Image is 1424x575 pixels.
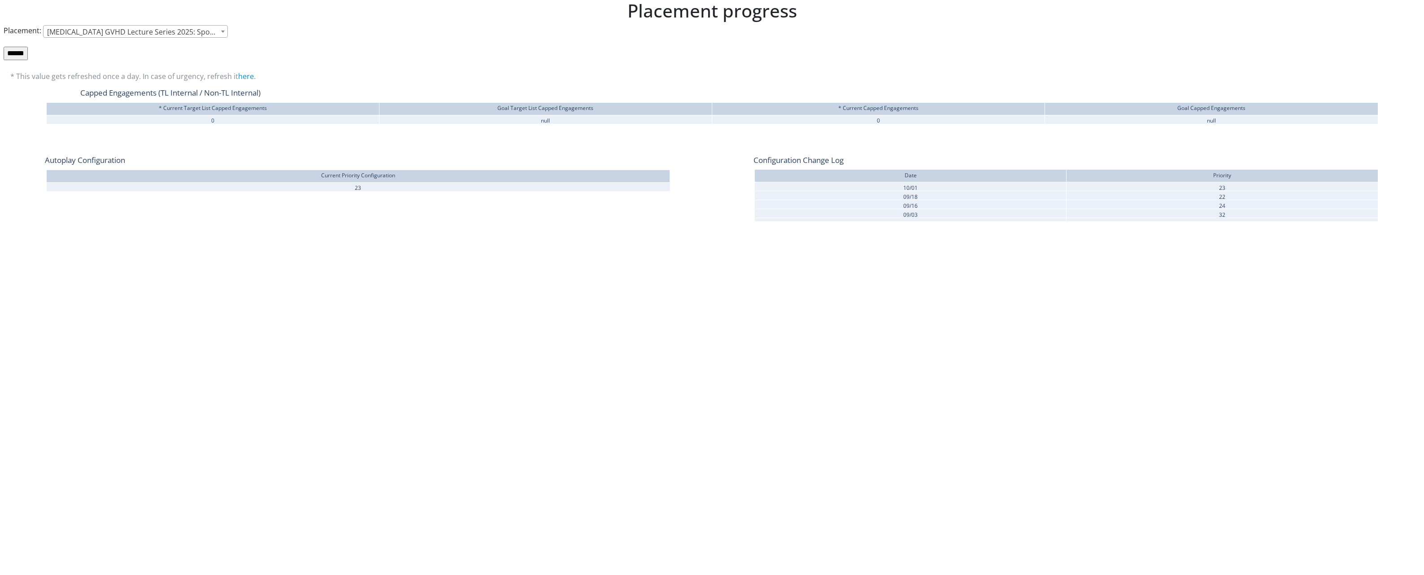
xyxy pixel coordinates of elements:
[1219,202,1225,210] text: 24
[1219,184,1225,192] text: 23
[1219,193,1225,201] text: 22
[43,25,228,38] span: Jakafi GVHD Lecture Series 2025: Sponsored content
[497,104,593,112] text: Goal Target List Capped Engagements
[903,193,918,201] text: 09/18
[355,184,361,192] text: 23
[1219,211,1225,219] text: 32
[877,117,880,124] text: 0
[903,220,918,228] text: 08/25
[1177,104,1245,112] text: Goal Capped Engagements
[211,117,214,124] text: 0
[541,117,550,124] text: null
[238,71,254,81] a: here
[44,26,227,38] span: Jakafi GVHD Lecture Series 2025: Sponsored content
[1207,117,1216,124] text: null
[4,25,41,36] label: Placement:
[905,171,917,179] text: Date
[321,171,395,179] text: Current Priority Configuration
[1219,220,1225,228] text: 30
[1213,171,1232,179] text: Priority
[838,104,919,112] text: * Current Capped Engagements
[903,202,918,210] text: 09/16
[903,211,918,219] text: 09/03
[903,184,918,192] text: 10/01
[159,104,267,112] text: * Current Target List Capped Engagements
[10,71,1414,82] p: * This value gets refreshed once a day. In case of urgency, refresh it .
